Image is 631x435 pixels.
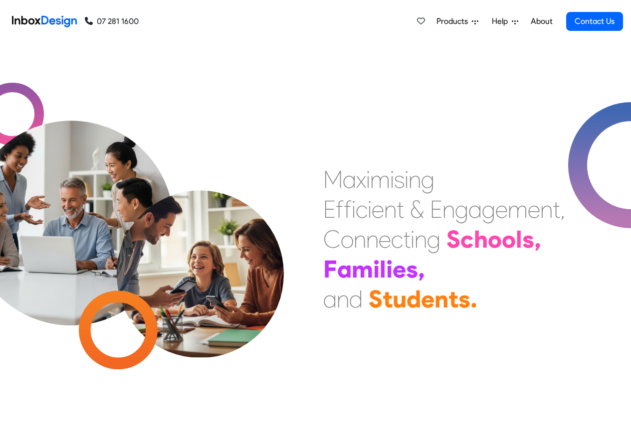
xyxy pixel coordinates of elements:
div: c [460,224,474,254]
div: c [356,194,368,224]
div: f [344,194,352,224]
div: s [406,254,418,284]
div: a [343,164,356,194]
div: M [323,164,343,194]
span: Help [492,15,512,27]
div: C [323,224,341,254]
div: i [386,254,393,284]
div: s [522,224,534,254]
div: f [336,194,344,224]
div: m [352,254,373,284]
div: S [446,224,460,254]
div: a [323,284,337,314]
div: l [516,224,522,254]
a: Products [432,11,482,31]
img: parents_with_child.png [96,149,305,358]
a: Contact Us [566,12,623,31]
div: & [410,194,424,224]
div: t [448,284,458,314]
div: o [341,224,354,254]
div: g [482,194,495,224]
div: i [411,224,415,254]
div: n [540,194,553,224]
div: i [368,194,372,224]
div: h [474,224,488,254]
div: , [534,224,541,254]
div: E [323,194,336,224]
a: About [528,11,555,31]
div: i [405,164,409,194]
div: m [370,164,390,194]
div: s [458,284,470,314]
div: F [323,254,337,284]
div: e [393,254,406,284]
div: n [442,194,455,224]
div: t [403,224,411,254]
div: d [349,284,363,314]
div: d [407,284,421,314]
a: 07 281 1600 [85,15,139,27]
div: e [528,194,540,224]
div: e [495,194,508,224]
span: Products [436,15,472,27]
div: Maximising Efficient & Engagement, Connecting Schools, Families, and Students. [323,164,565,314]
div: m [508,194,528,224]
a: Help [488,11,522,31]
div: x [356,164,366,194]
div: n [354,224,366,254]
div: S [369,284,383,314]
div: e [421,284,434,314]
div: e [379,224,391,254]
div: E [430,194,442,224]
div: , [560,194,565,224]
div: i [352,194,356,224]
div: g [455,194,468,224]
div: a [468,194,482,224]
div: t [397,194,404,224]
div: , [418,254,425,284]
div: a [337,254,352,284]
div: n [415,224,427,254]
div: n [409,164,421,194]
div: i [390,164,394,194]
div: n [337,284,349,314]
div: i [366,164,370,194]
div: e [372,194,384,224]
div: g [427,224,440,254]
div: t [383,284,393,314]
div: i [373,254,380,284]
div: c [391,224,403,254]
div: n [384,194,397,224]
div: . [470,284,477,314]
div: l [380,254,386,284]
div: g [421,164,434,194]
div: s [394,164,405,194]
div: t [553,194,560,224]
div: o [488,224,502,254]
div: u [393,284,407,314]
div: n [366,224,379,254]
div: o [502,224,516,254]
div: n [434,284,448,314]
